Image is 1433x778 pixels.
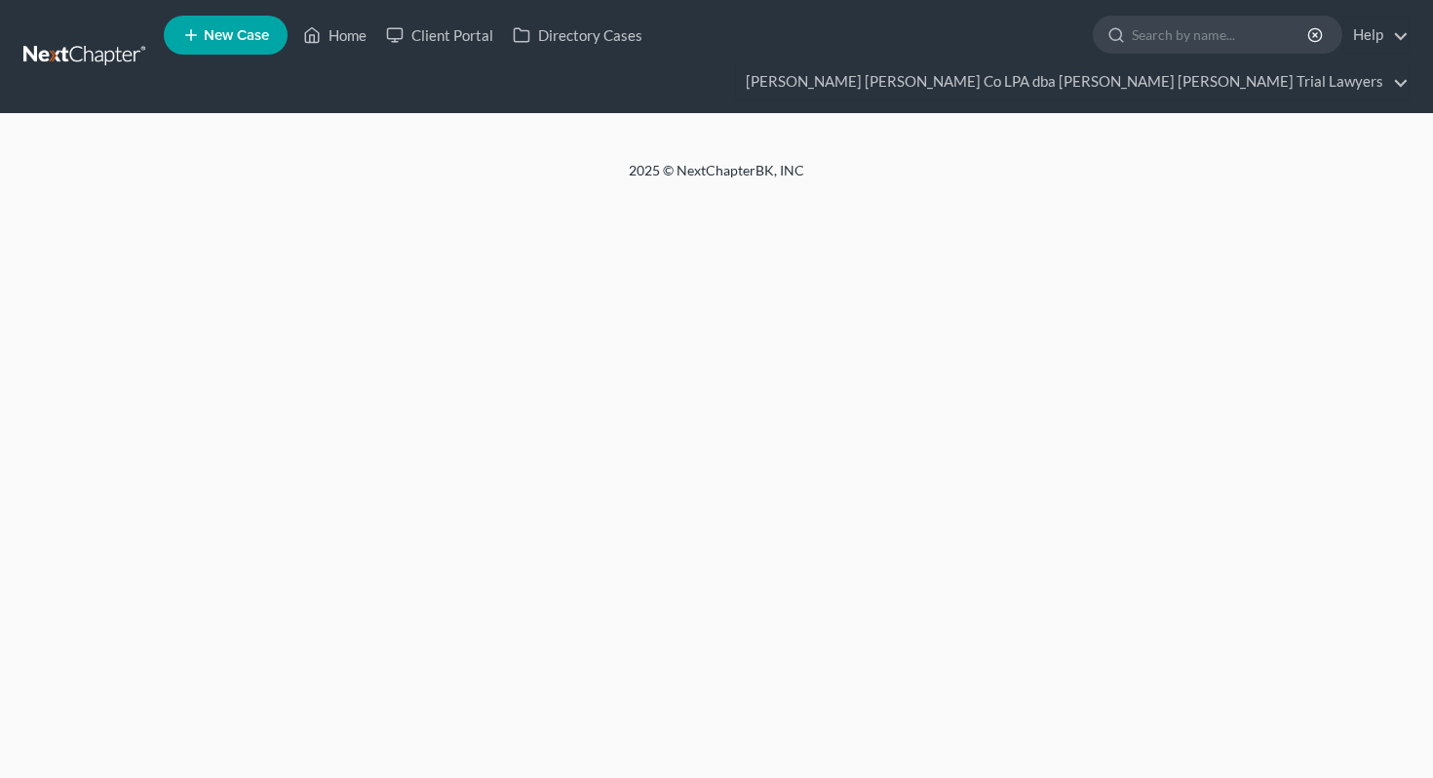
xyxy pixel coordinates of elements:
span: New Case [204,28,269,43]
input: Search by name... [1132,17,1310,53]
a: [PERSON_NAME] [PERSON_NAME] Co LPA dba [PERSON_NAME] [PERSON_NAME] Trial Lawyers [736,64,1409,99]
a: Directory Cases [503,18,652,53]
a: Help [1343,18,1409,53]
div: 2025 © NextChapterBK, INC [161,161,1272,196]
a: Home [293,18,376,53]
a: Client Portal [376,18,503,53]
